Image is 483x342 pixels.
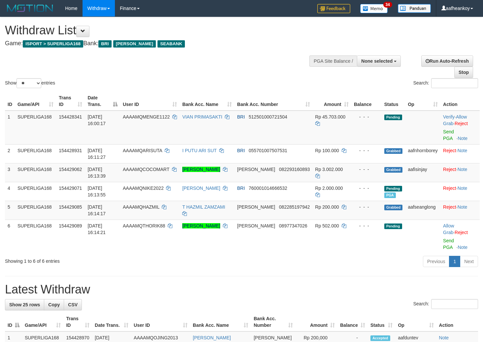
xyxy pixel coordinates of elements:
a: VIAN PRIMASAKTI [182,114,222,120]
div: - - - [354,204,379,210]
a: Send PGA [443,129,454,141]
td: · [440,201,480,220]
a: Allow Grab [443,223,454,235]
th: Status: activate to sort column ascending [368,313,395,331]
input: Search: [431,299,478,309]
span: [DATE] 16:14:21 [87,223,106,235]
span: [PERSON_NAME] [237,167,275,172]
span: 154428341 [59,114,82,120]
div: Showing 1 to 6 of 6 entries [5,255,196,264]
span: [PERSON_NAME] [237,204,275,210]
span: Accepted [370,335,390,341]
a: Show 25 rows [5,299,44,310]
span: Copy 082293160893 to clipboard [279,167,310,172]
span: ISPORT > SUPERLIGA168 [23,40,83,48]
th: Op: activate to sort column ascending [395,313,436,331]
a: Reject [443,186,456,191]
label: Show entries [5,78,55,88]
img: Feedback.jpg [317,4,350,13]
a: Reject [455,230,468,235]
td: aafnhornborey [405,144,440,163]
a: Reject [443,148,456,153]
td: SUPERLIGA168 [15,182,56,201]
td: · · [440,111,480,145]
th: Amount: activate to sort column ascending [313,92,351,111]
span: Rp 502.000 [315,223,339,228]
h4: Game: Bank: [5,40,315,47]
a: Note [439,335,449,340]
span: AAAAMQMENGE1122 [123,114,170,120]
div: - - - [354,222,379,229]
th: ID [5,92,15,111]
a: [PERSON_NAME] [182,223,220,228]
div: - - - [354,166,379,173]
div: PGA Site Balance / [309,55,357,67]
span: [DATE] 16:13:39 [87,167,106,179]
td: · [440,163,480,182]
td: 4 [5,182,15,201]
td: 6 [5,220,15,253]
th: Balance: activate to sort column ascending [337,313,368,331]
a: Note [458,245,467,250]
img: Button%20Memo.svg [360,4,388,13]
th: Action [440,92,480,111]
a: Reject [443,167,456,172]
span: · [443,223,455,235]
th: Trans ID: activate to sort column ascending [56,92,85,111]
td: · [440,220,480,253]
td: 2 [5,144,15,163]
span: Grabbed [384,205,403,210]
span: Rp 3.002.000 [315,167,343,172]
span: Copy 055701007507531 to clipboard [249,148,287,153]
a: CSV [64,299,82,310]
td: aafisinjay [405,163,440,182]
span: Rp 2.000.000 [315,186,343,191]
span: Rp 45.703.000 [315,114,346,120]
span: Show 25 rows [9,302,40,307]
span: Pending [384,186,402,191]
td: SUPERLIGA168 [15,220,56,253]
th: User ID: activate to sort column ascending [131,313,190,331]
span: Grabbed [384,148,403,154]
span: Copy 512501000721504 to clipboard [249,114,287,120]
span: [DATE] 16:14:17 [87,204,106,216]
td: SUPERLIGA168 [15,163,56,182]
td: · [440,182,480,201]
a: Run Auto-Refresh [421,55,473,67]
span: Grabbed [384,167,403,173]
span: 154428931 [59,148,82,153]
th: Trans ID: activate to sort column ascending [63,313,92,331]
span: Copy 082285197942 to clipboard [279,204,310,210]
th: User ID: activate to sort column ascending [120,92,180,111]
span: [PERSON_NAME] [113,40,156,48]
span: [DATE] 16:11:27 [87,148,106,160]
th: Bank Acc. Name: activate to sort column ascending [180,92,234,111]
a: Note [458,204,467,210]
span: Rp 100.000 [315,148,339,153]
a: T HAZMIL ZAMZAMI [182,204,225,210]
span: · [443,114,467,126]
td: · [440,144,480,163]
span: AAAAMQHAZMIL [123,204,159,210]
span: BRI [237,186,245,191]
th: Op: activate to sort column ascending [405,92,440,111]
a: Note [458,136,467,141]
th: Action [436,313,478,331]
span: Copy 08977347026 to clipboard [279,223,307,228]
label: Search: [413,78,478,88]
a: Copy [44,299,64,310]
td: SUPERLIGA168 [15,201,56,220]
a: Verify [443,114,455,120]
button: None selected [357,55,401,67]
a: Note [458,186,467,191]
span: BRI [237,114,245,120]
span: [PERSON_NAME] [237,223,275,228]
label: Search: [413,299,478,309]
span: Pending [384,115,402,120]
td: 1 [5,111,15,145]
th: Amount: activate to sort column ascending [295,313,337,331]
a: 1 [449,256,460,267]
a: Reject [455,121,468,126]
input: Search: [431,78,478,88]
span: Pending [384,223,402,229]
